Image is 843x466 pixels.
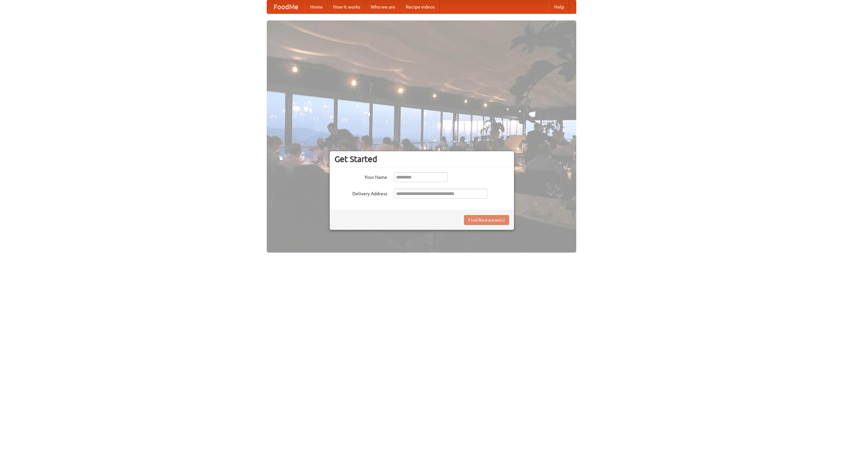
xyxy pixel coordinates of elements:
button: Find Restaurants! [464,215,509,225]
label: Delivery Address [335,189,387,197]
a: FoodMe [267,0,305,14]
a: Recipe videos [400,0,440,14]
a: How it works [328,0,366,14]
h3: Get Started [335,154,509,164]
label: Your Name [335,172,387,180]
a: Who we are [366,0,400,14]
a: Help [549,0,569,14]
a: Home [305,0,328,14]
